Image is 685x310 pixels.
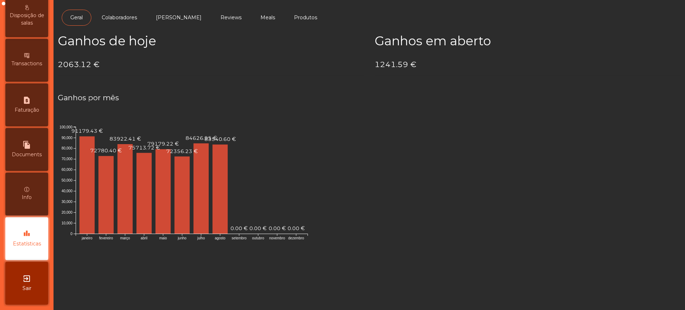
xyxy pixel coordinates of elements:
[110,136,141,142] text: 83922.41 €
[71,128,103,134] text: 91179.43 €
[61,210,72,214] text: 20,000
[141,236,147,240] text: abril
[70,232,72,236] text: 0
[58,92,681,103] h4: Ganhos por mês
[269,236,285,240] text: novembro
[22,194,32,201] span: Info
[58,59,364,70] h4: 2063.12 €
[147,10,210,26] a: [PERSON_NAME]
[285,10,326,26] a: Produtos
[22,141,31,149] i: file_copy
[166,148,198,154] text: 72356.23 €
[61,178,72,182] text: 50,000
[288,236,304,240] text: dezembro
[99,236,113,240] text: fevereiro
[186,135,217,141] text: 84626.95 €
[252,10,284,26] a: Meals
[58,34,364,49] h2: Ganhos de hoje
[12,151,42,158] span: Documents
[61,168,72,172] text: 60,000
[212,10,250,26] a: Reviews
[22,96,31,105] i: request_page
[15,106,39,114] span: Faturação
[61,136,72,139] text: 90,000
[147,141,179,147] text: 79179.22 €
[197,236,205,240] text: julho
[62,10,91,26] a: Geral
[232,236,247,240] text: setembro
[177,236,187,240] text: junho
[61,146,72,150] text: 80,000
[61,157,72,161] text: 70,000
[22,274,31,283] i: exit_to_app
[22,285,31,292] span: Sair
[61,221,72,225] text: 10,000
[215,236,225,240] text: agosto
[61,189,72,193] text: 40,000
[61,200,72,204] text: 30,000
[81,236,92,240] text: janeiro
[204,136,236,142] text: 83540.60 €
[90,147,122,154] text: 72780.40 €
[11,60,42,67] span: Transactions
[230,225,248,232] text: 0.00 €
[375,34,681,49] h2: Ganhos em aberto
[252,236,264,240] text: outubro
[288,225,305,232] text: 0.00 €
[120,236,130,240] text: março
[7,12,46,27] span: Disposição de salas
[60,125,73,129] text: 100,000
[269,225,286,232] text: 0.00 €
[22,230,31,238] i: leaderboard
[249,225,267,232] text: 0.00 €
[375,59,681,70] h4: 1241.59 €
[159,236,167,240] text: maio
[13,240,41,248] span: Estatísticas
[128,144,160,151] text: 75713.72 €
[93,10,146,26] a: Colaboradores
